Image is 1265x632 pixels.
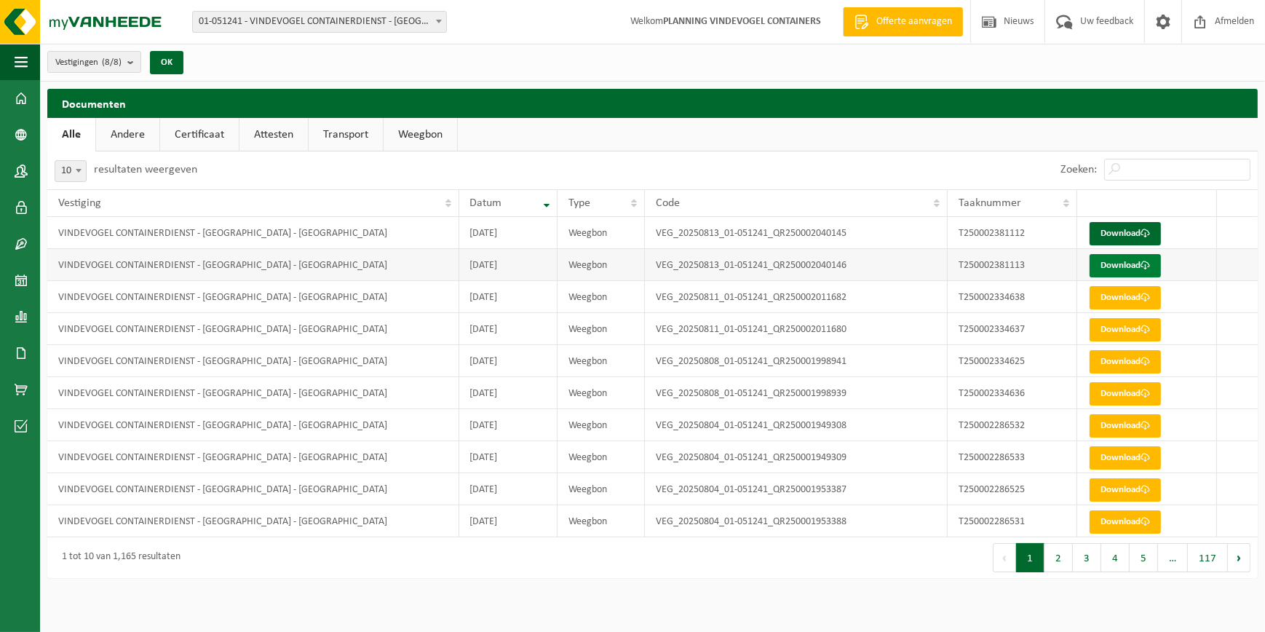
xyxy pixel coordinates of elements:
[948,345,1076,377] td: T250002334625
[1158,543,1188,572] span: …
[558,217,645,249] td: Weegbon
[558,345,645,377] td: Weegbon
[663,16,821,27] strong: PLANNING VINDEVOGEL CONTAINERS
[47,377,459,409] td: VINDEVOGEL CONTAINERDIENST - [GEOGRAPHIC_DATA] - [GEOGRAPHIC_DATA]
[558,505,645,537] td: Weegbon
[239,118,308,151] a: Attesten
[47,505,459,537] td: VINDEVOGEL CONTAINERDIENST - [GEOGRAPHIC_DATA] - [GEOGRAPHIC_DATA]
[47,217,459,249] td: VINDEVOGEL CONTAINERDIENST - [GEOGRAPHIC_DATA] - [GEOGRAPHIC_DATA]
[948,281,1076,313] td: T250002334638
[948,249,1076,281] td: T250002381113
[459,505,558,537] td: [DATE]
[150,51,183,74] button: OK
[645,217,948,249] td: VEG_20250813_01-051241_QR250002040145
[1228,543,1250,572] button: Next
[459,441,558,473] td: [DATE]
[58,197,101,209] span: Vestiging
[47,473,459,505] td: VINDEVOGEL CONTAINERDIENST - [GEOGRAPHIC_DATA] - [GEOGRAPHIC_DATA]
[47,345,459,377] td: VINDEVOGEL CONTAINERDIENST - [GEOGRAPHIC_DATA] - [GEOGRAPHIC_DATA]
[1090,510,1161,534] a: Download
[948,473,1076,505] td: T250002286525
[558,313,645,345] td: Weegbon
[1090,286,1161,309] a: Download
[558,249,645,281] td: Weegbon
[948,409,1076,441] td: T250002286532
[645,473,948,505] td: VEG_20250804_01-051241_QR250001953387
[459,249,558,281] td: [DATE]
[993,543,1016,572] button: Previous
[645,409,948,441] td: VEG_20250804_01-051241_QR250001949308
[1101,543,1130,572] button: 4
[55,160,87,182] span: 10
[558,281,645,313] td: Weegbon
[459,473,558,505] td: [DATE]
[558,473,645,505] td: Weegbon
[55,545,181,571] div: 1 tot 10 van 1,165 resultaten
[47,51,141,73] button: Vestigingen(8/8)
[459,313,558,345] td: [DATE]
[558,377,645,409] td: Weegbon
[558,441,645,473] td: Weegbon
[459,217,558,249] td: [DATE]
[96,118,159,151] a: Andere
[459,409,558,441] td: [DATE]
[645,345,948,377] td: VEG_20250808_01-051241_QR250001998941
[948,441,1076,473] td: T250002286533
[47,409,459,441] td: VINDEVOGEL CONTAINERDIENST - [GEOGRAPHIC_DATA] - [GEOGRAPHIC_DATA]
[1090,350,1161,374] a: Download
[873,15,956,29] span: Offerte aanvragen
[102,58,122,67] count: (8/8)
[459,281,558,313] td: [DATE]
[1090,222,1161,245] a: Download
[193,12,446,32] span: 01-051241 - VINDEVOGEL CONTAINERDIENST - OUDENAARDE - OUDENAARDE
[645,281,948,313] td: VEG_20250811_01-051241_QR250002011682
[55,52,122,74] span: Vestigingen
[470,197,502,209] span: Datum
[1130,543,1158,572] button: 5
[948,505,1076,537] td: T250002286531
[1090,254,1161,277] a: Download
[47,89,1258,117] h2: Documenten
[948,313,1076,345] td: T250002334637
[47,441,459,473] td: VINDEVOGEL CONTAINERDIENST - [GEOGRAPHIC_DATA] - [GEOGRAPHIC_DATA]
[1090,446,1161,470] a: Download
[192,11,447,33] span: 01-051241 - VINDEVOGEL CONTAINERDIENST - OUDENAARDE - OUDENAARDE
[959,197,1021,209] span: Taaknummer
[459,377,558,409] td: [DATE]
[309,118,383,151] a: Transport
[948,217,1076,249] td: T250002381112
[47,313,459,345] td: VINDEVOGEL CONTAINERDIENST - [GEOGRAPHIC_DATA] - [GEOGRAPHIC_DATA]
[55,161,86,181] span: 10
[948,377,1076,409] td: T250002334636
[645,377,948,409] td: VEG_20250808_01-051241_QR250001998939
[645,441,948,473] td: VEG_20250804_01-051241_QR250001949309
[656,197,680,209] span: Code
[94,164,197,175] label: resultaten weergeven
[1044,543,1073,572] button: 2
[645,313,948,345] td: VEG_20250811_01-051241_QR250002011680
[1090,478,1161,502] a: Download
[1090,382,1161,406] a: Download
[1090,318,1161,341] a: Download
[843,7,963,36] a: Offerte aanvragen
[47,118,95,151] a: Alle
[568,197,590,209] span: Type
[645,249,948,281] td: VEG_20250813_01-051241_QR250002040146
[1090,414,1161,438] a: Download
[1016,543,1044,572] button: 1
[1060,165,1097,176] label: Zoeken:
[47,281,459,313] td: VINDEVOGEL CONTAINERDIENST - [GEOGRAPHIC_DATA] - [GEOGRAPHIC_DATA]
[384,118,457,151] a: Weegbon
[558,409,645,441] td: Weegbon
[160,118,239,151] a: Certificaat
[47,249,459,281] td: VINDEVOGEL CONTAINERDIENST - [GEOGRAPHIC_DATA] - [GEOGRAPHIC_DATA]
[459,345,558,377] td: [DATE]
[1188,543,1228,572] button: 117
[1073,543,1101,572] button: 3
[645,505,948,537] td: VEG_20250804_01-051241_QR250001953388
